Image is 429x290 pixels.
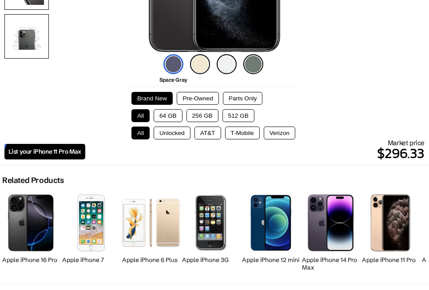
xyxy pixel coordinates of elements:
img: iPhone 7 [76,195,106,251]
button: 64 GB [154,109,183,122]
h2: Apple iPhone 16 Pro [2,256,60,264]
div: Market price [85,139,425,164]
a: List your iPhone 11 Pro Max [4,144,85,159]
button: AT&T [195,127,221,139]
span: Space Gray [159,76,187,83]
button: All [131,127,150,139]
img: silver-icon [217,54,237,74]
img: gold-icon [190,54,210,74]
a: iPhone 3G Apple iPhone 3G [182,190,240,274]
img: iPhone 14 Pro Max [308,195,354,251]
h2: Apple iPhone 7 [62,256,120,264]
span: List your iPhone 11 Pro Max [8,148,81,155]
a: iPhone 7 Apple iPhone 7 [62,190,120,274]
button: Unlocked [154,127,191,139]
button: 512 GB [222,109,254,122]
a: iPhone 12 mini Apple iPhone 12 mini [242,190,300,274]
h2: Apple iPhone 12 mini [242,256,300,264]
a: iPhone 16 Pro Apple iPhone 16 Pro [2,190,60,274]
button: Verizon [264,127,295,139]
h2: Apple iPhone 14 Pro Max [302,256,360,271]
button: Pre-Owned [177,92,219,105]
img: midnight-green-icon [243,54,263,74]
a: iPhone 11 Pro Apple iPhone 11 Pro [362,190,420,274]
h2: Apple iPhone 3G [182,256,240,264]
img: Camera [4,14,49,59]
a: iPhone 14 Pro Max Apple iPhone 14 Pro Max [302,190,360,274]
a: iPhone 6 Plus Apple iPhone 6 Plus [122,190,180,274]
img: iPhone 11 Pro [371,195,410,251]
button: 256 GB [187,109,218,122]
h2: Apple iPhone 11 Pro [362,256,420,264]
img: iPhone 6 Plus [122,199,180,246]
button: T-Mobile [225,127,260,139]
img: iPhone 12 mini [250,195,292,251]
p: $296.33 [85,143,425,164]
h2: Apple iPhone 6 Plus [122,256,180,264]
img: space-gray-icon [163,54,183,74]
button: Parts Only [223,92,262,105]
img: iPhone 16 Pro [8,195,54,251]
button: Brand New [131,92,173,105]
h2: Related Products [2,175,64,185]
img: iPhone 3G [195,195,226,251]
button: All [131,109,150,122]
